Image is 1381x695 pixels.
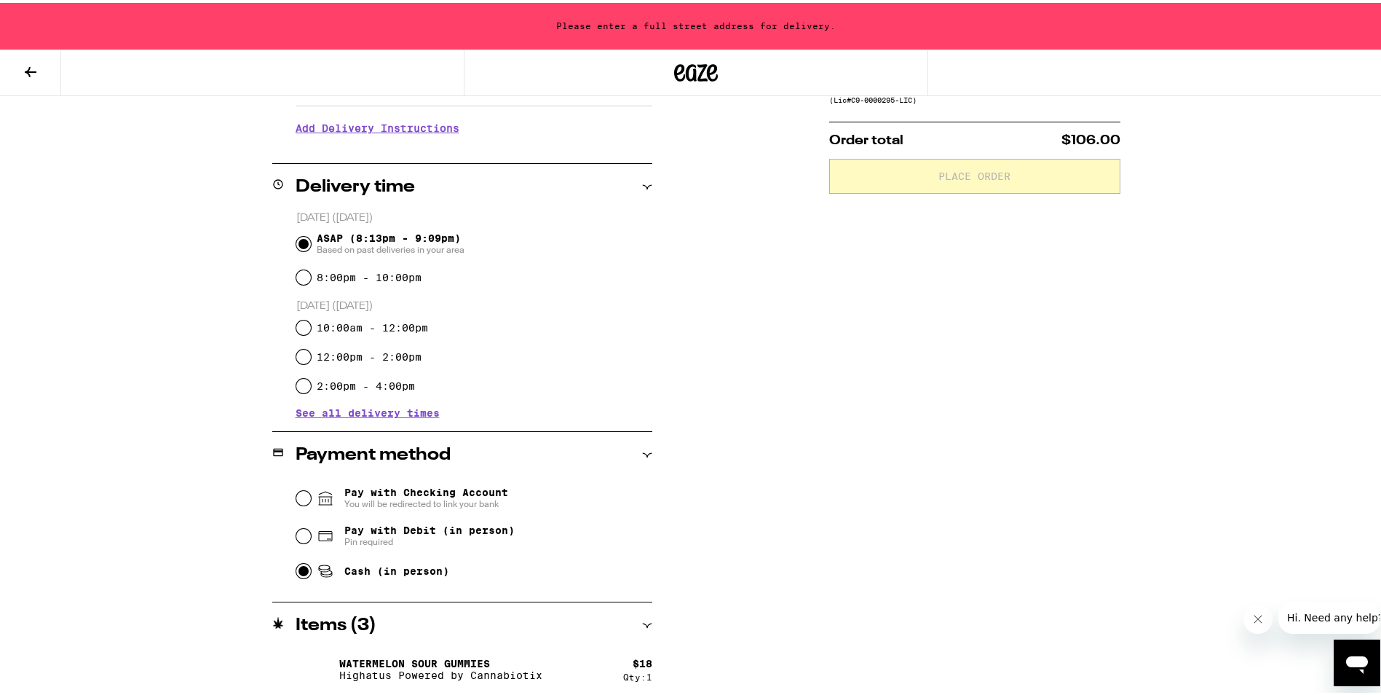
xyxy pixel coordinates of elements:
span: Pin required [344,533,515,545]
div: Qty: 1 [623,670,652,679]
p: Watermelon Sour Gummies [339,655,542,667]
h2: Delivery time [296,176,415,193]
h2: Items ( 3 ) [296,614,376,632]
button: Place Order [829,156,1120,191]
span: Order total [829,131,903,144]
iframe: Message from company [1278,599,1380,631]
label: 10:00am - 12:00pm [317,319,428,331]
span: ASAP (8:13pm - 9:09pm) [317,229,464,253]
span: Pay with Debit (in person) [344,522,515,533]
label: 12:00pm - 2:00pm [317,348,422,360]
span: $106.00 [1061,131,1120,144]
iframe: Button to launch messaging window [1334,637,1380,683]
h2: Payment method [296,444,451,461]
p: [DATE] ([DATE]) [296,297,652,310]
span: Cash (in person) [344,562,449,574]
p: We'll contact you at [PHONE_NUMBER] when we arrive [296,142,652,154]
label: 2:00pm - 4:00pm [317,377,415,389]
span: Place Order [938,168,1010,178]
label: 8:00pm - 10:00pm [317,269,422,280]
p: [DATE] ([DATE]) [296,208,652,222]
h3: Add Delivery Instructions [296,109,652,142]
span: You will be redirected to link your bank [344,495,508,507]
span: Pay with Checking Account [344,484,508,507]
div: $ 18 [633,655,652,667]
p: Highatus Powered by Cannabiotix [339,667,542,678]
span: Based on past deliveries in your area [317,241,464,253]
span: Hi. Need any help? [9,10,105,22]
img: Watermelon Sour Gummies [296,646,336,687]
iframe: Close message [1243,602,1273,631]
button: See all delivery times [296,405,440,415]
